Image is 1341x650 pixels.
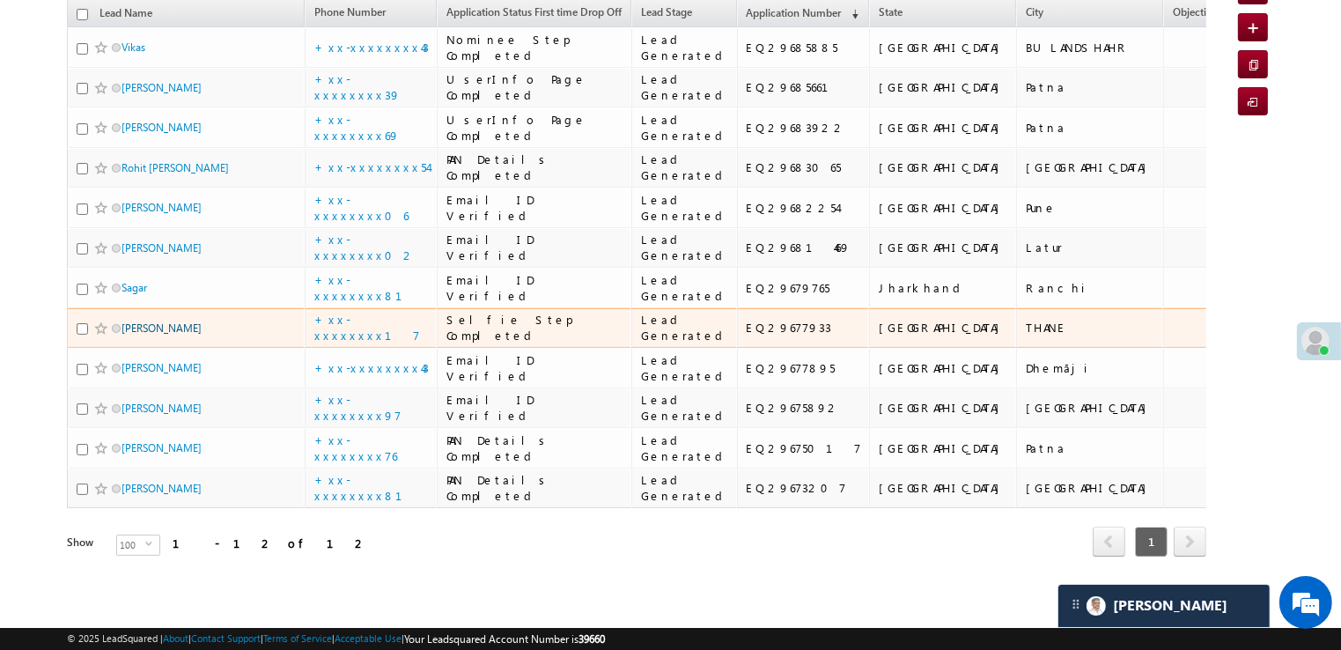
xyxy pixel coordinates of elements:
div: [GEOGRAPHIC_DATA] [879,240,1008,255]
textarea: Type your message and hit 'Enter' [23,163,321,497]
div: EQ29682254 [747,200,862,216]
div: Jharkhand [879,280,1008,296]
div: Chat with us now [92,92,296,115]
a: +xx-xxxxxxxx54 [314,159,428,174]
div: EQ29683922 [747,120,862,136]
div: Selfie Step Completed [446,312,623,343]
div: Show [67,535,102,550]
span: (sorted descending) [844,7,858,21]
div: Pune [1026,200,1155,216]
div: PAN Details Completed [446,432,623,464]
a: [PERSON_NAME] [122,321,202,335]
a: [PERSON_NAME] [122,121,202,134]
a: About [163,632,188,644]
a: +xx-xxxxxxxx06 [314,192,409,223]
div: Dhemāji [1026,360,1155,376]
a: [PERSON_NAME] [122,201,202,214]
div: EQ29677895 [747,360,862,376]
div: [GEOGRAPHIC_DATA] [879,440,1008,456]
div: UserInfo Page Completed [446,112,623,144]
div: THANE [1026,320,1155,336]
a: [PERSON_NAME] [122,241,202,255]
a: Contact Support [191,632,261,644]
div: carter-dragCarter[PERSON_NAME] [1057,584,1271,628]
div: Lead Generated [641,312,729,343]
div: [GEOGRAPHIC_DATA] [879,40,1008,55]
div: [GEOGRAPHIC_DATA] [879,400,1008,416]
div: EQ29675017 [747,440,862,456]
a: Vikas [122,41,145,54]
a: Lead Name [91,4,161,26]
div: EQ29677933 [747,320,862,336]
span: Application Status First time Drop Off [446,5,622,18]
a: +xx-xxxxxxxx39 [314,71,401,102]
div: 1 - 12 of 12 [173,533,367,553]
span: 1 [1135,527,1168,557]
div: [GEOGRAPHIC_DATA] [879,320,1008,336]
a: Objection Remark [1164,3,1265,26]
div: [GEOGRAPHIC_DATA] [1026,159,1155,175]
div: EQ29675892 [747,400,862,416]
a: +xx-xxxxxxxx97 [314,392,402,423]
div: Email ID Verified [446,232,623,263]
a: +xx-xxxxxxxx69 [314,112,400,143]
div: Lead Generated [641,112,729,144]
span: 39660 [578,632,605,646]
div: Minimize live chat window [289,9,331,51]
div: Lead Generated [641,232,729,263]
a: prev [1093,528,1125,557]
div: Patna [1026,79,1155,95]
a: Terms of Service [263,632,332,644]
a: State [870,3,911,26]
input: Check all records [77,9,88,20]
a: Application Status First time Drop Off [438,3,630,26]
div: [GEOGRAPHIC_DATA] [1026,400,1155,416]
div: Email ID Verified [446,352,623,384]
span: Carter [1113,597,1227,614]
div: BULANDSHAHR [1026,40,1155,55]
div: EQ29683065 [747,159,862,175]
div: Ranchi [1026,280,1155,296]
a: Phone Number [306,3,394,26]
div: PAN Details Completed [446,151,623,183]
img: d_60004797649_company_0_60004797649 [30,92,74,115]
span: next [1174,527,1206,557]
div: Lead Generated [641,32,729,63]
a: City [1017,3,1052,26]
span: Your Leadsquared Account Number is [404,632,605,646]
a: +xx-xxxxxxxx43 [314,360,429,375]
div: Lead Generated [641,472,729,504]
div: [GEOGRAPHIC_DATA] [879,79,1008,95]
span: select [145,540,159,548]
a: Application Number (sorted descending) [738,3,867,26]
div: Lead Generated [641,272,729,304]
span: Objection Remark [1173,5,1256,18]
a: [PERSON_NAME] [122,482,202,495]
div: EQ29673207 [747,480,862,496]
div: [GEOGRAPHIC_DATA] [879,200,1008,216]
div: [GEOGRAPHIC_DATA] [879,159,1008,175]
a: [PERSON_NAME] [122,361,202,374]
span: Phone Number [314,5,386,18]
div: EQ29685661 [747,79,862,95]
div: Patna [1026,440,1155,456]
div: [GEOGRAPHIC_DATA] [879,120,1008,136]
div: Email ID Verified [446,272,623,304]
div: Nominee Step Completed [446,32,623,63]
div: [GEOGRAPHIC_DATA] [879,480,1008,496]
a: +xx-xxxxxxxx76 [314,432,397,463]
span: © 2025 LeadSquared | | | | | [67,631,605,647]
a: next [1174,528,1206,557]
div: UserInfo Page Completed [446,71,623,103]
a: [PERSON_NAME] [122,441,202,454]
div: [GEOGRAPHIC_DATA] [1026,480,1155,496]
div: EQ29681469 [747,240,862,255]
a: +xx-xxxxxxxx81 [314,472,424,503]
a: [PERSON_NAME] [122,81,202,94]
a: Acceptable Use [335,632,402,644]
a: [PERSON_NAME] [122,402,202,415]
span: Application Number [747,6,842,19]
a: Rohit [PERSON_NAME] [122,161,229,174]
em: Start Chat [239,511,320,535]
div: Patna [1026,120,1155,136]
